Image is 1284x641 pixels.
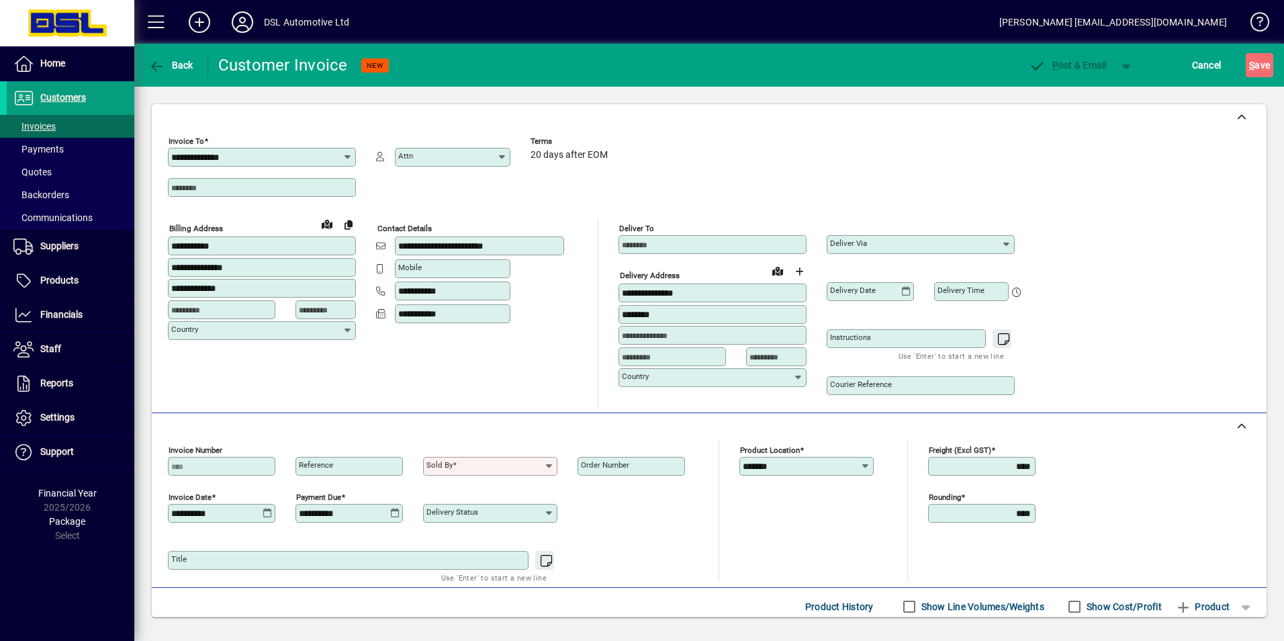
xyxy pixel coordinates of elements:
[148,60,193,71] span: Back
[169,136,204,146] mat-label: Invoice To
[1246,53,1273,77] button: Save
[7,183,134,206] a: Backorders
[13,189,69,200] span: Backorders
[299,460,333,470] mat-label: Reference
[264,11,349,33] div: DSL Automotive Ltd
[296,493,341,502] mat-label: Payment due
[367,61,383,70] span: NEW
[830,286,876,295] mat-label: Delivery date
[1029,60,1107,71] span: ost & Email
[899,348,1004,364] mat-hint: Use 'Enter' to start a new line
[398,263,422,272] mat-label: Mobile
[7,138,134,161] a: Payments
[13,121,56,132] span: Invoices
[7,298,134,332] a: Financials
[40,92,86,103] span: Customers
[218,54,348,76] div: Customer Invoice
[7,435,134,469] a: Support
[1022,53,1113,77] button: Post & Email
[937,286,984,295] mat-label: Delivery time
[49,516,85,527] span: Package
[1192,54,1222,76] span: Cancel
[7,333,134,366] a: Staff
[40,446,74,457] span: Support
[531,150,608,161] span: 20 days after EOM
[40,241,79,251] span: Suppliers
[316,213,338,234] a: View on map
[7,264,134,298] a: Products
[1249,54,1270,76] span: ave
[788,261,810,282] button: Choose address
[40,343,61,354] span: Staff
[7,401,134,435] a: Settings
[7,206,134,229] a: Communications
[169,445,222,455] mat-label: Invoice number
[40,309,83,320] span: Financials
[40,275,79,286] span: Products
[929,493,961,502] mat-label: Rounding
[1249,60,1254,71] span: S
[426,507,478,517] mat-label: Delivery status
[13,212,93,223] span: Communications
[919,600,1044,613] label: Show Line Volumes/Weights
[619,224,654,233] mat-label: Deliver To
[13,167,52,177] span: Quotes
[145,53,197,77] button: Back
[1052,60,1058,71] span: P
[1175,596,1230,617] span: Product
[581,460,629,470] mat-label: Order number
[1240,3,1267,46] a: Knowledge Base
[7,161,134,183] a: Quotes
[171,325,198,334] mat-label: Country
[7,115,134,138] a: Invoices
[40,378,73,388] span: Reports
[38,488,97,499] span: Financial Year
[830,380,892,389] mat-label: Courier Reference
[805,596,874,617] span: Product History
[929,445,991,455] mat-label: Freight (excl GST)
[830,239,867,248] mat-label: Deliver via
[178,10,221,34] button: Add
[1084,600,1162,613] label: Show Cost/Profit
[40,412,75,423] span: Settings
[767,260,788,282] a: View on map
[7,47,134,81] a: Home
[171,554,187,564] mat-label: Title
[13,144,64,155] span: Payments
[1168,595,1236,619] button: Product
[40,58,65,69] span: Home
[398,151,413,161] mat-label: Attn
[221,10,264,34] button: Profile
[426,460,453,470] mat-label: Sold by
[622,372,649,381] mat-label: Country
[134,53,208,77] app-page-header-button: Back
[800,595,879,619] button: Product History
[338,214,359,235] button: Copy to Delivery address
[169,493,212,502] mat-label: Invoice date
[7,230,134,263] a: Suppliers
[531,137,611,146] span: Terms
[7,367,134,400] a: Reports
[441,570,547,585] mat-hint: Use 'Enter' to start a new line
[1189,53,1225,77] button: Cancel
[740,445,800,455] mat-label: Product location
[999,11,1227,33] div: [PERSON_NAME] [EMAIL_ADDRESS][DOMAIN_NAME]
[830,333,871,342] mat-label: Instructions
